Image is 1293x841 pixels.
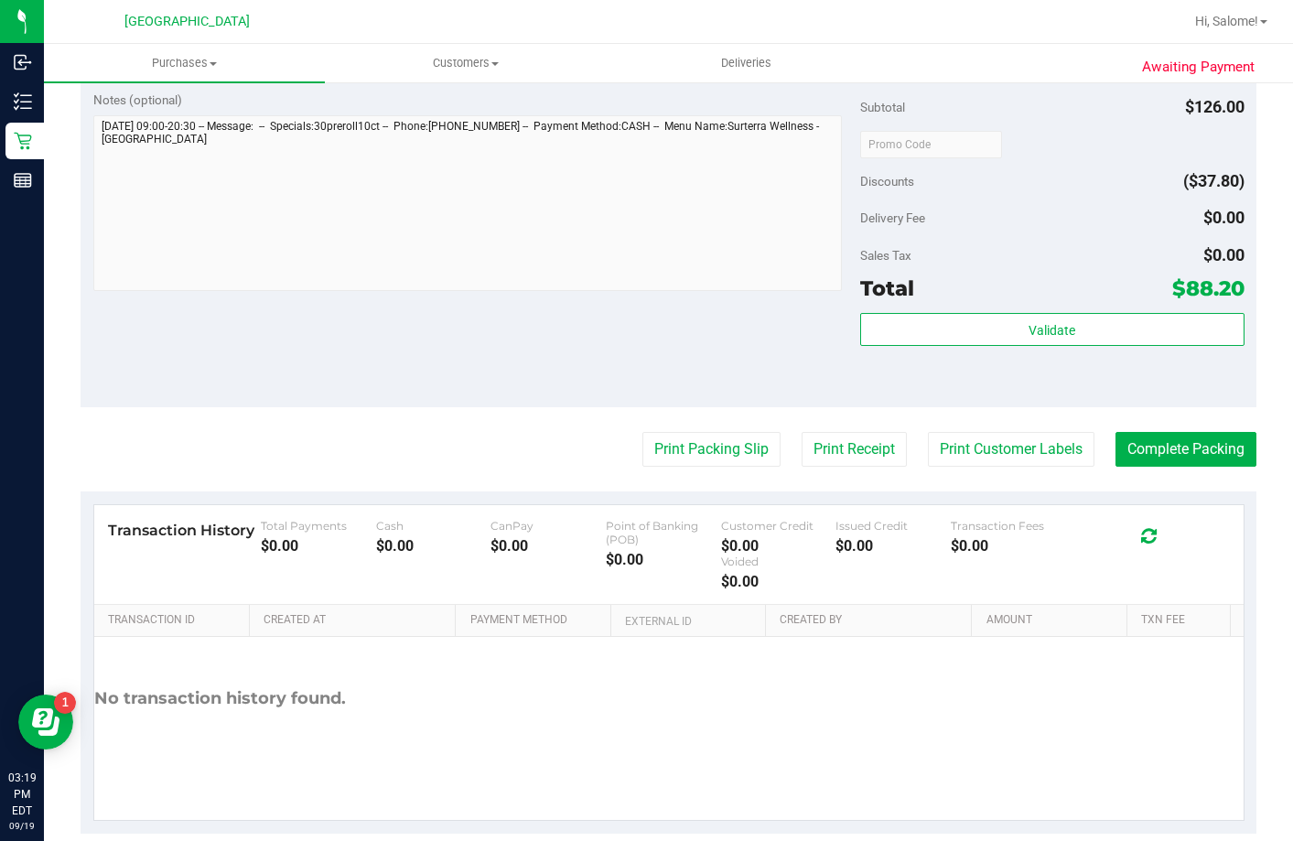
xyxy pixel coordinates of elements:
span: $88.20 [1172,275,1245,301]
div: Customer Credit [721,519,836,533]
span: Subtotal [860,100,905,114]
button: Print Receipt [802,432,907,467]
a: Customers [325,44,606,82]
span: Discounts [860,165,914,198]
a: Transaction ID [108,613,242,628]
span: Purchases [44,55,325,71]
a: Deliveries [606,44,887,82]
span: Total [860,275,914,301]
div: $0.00 [376,537,491,555]
span: Deliveries [696,55,796,71]
input: Promo Code [860,131,1002,158]
button: Complete Packing [1115,432,1256,467]
th: External ID [610,605,765,638]
div: $0.00 [721,573,836,590]
span: [GEOGRAPHIC_DATA] [124,14,250,29]
div: $0.00 [606,551,721,568]
iframe: Resource center [18,695,73,749]
a: Txn Fee [1141,613,1223,628]
button: Validate [860,313,1244,346]
div: Voided [721,555,836,568]
span: $0.00 [1203,208,1245,227]
a: Payment Method [470,613,604,628]
div: No transaction history found. [94,637,346,760]
inline-svg: Retail [14,132,32,150]
div: $0.00 [261,537,376,555]
iframe: Resource center unread badge [54,692,76,714]
span: Delivery Fee [860,210,925,225]
div: Total Payments [261,519,376,533]
inline-svg: Inventory [14,92,32,111]
span: Validate [1029,323,1075,338]
span: Notes (optional) [93,92,182,107]
div: CanPay [490,519,606,533]
a: Created By [780,613,964,628]
div: Point of Banking (POB) [606,519,721,546]
a: Amount [986,613,1120,628]
a: Created At [264,613,448,628]
button: Print Packing Slip [642,432,781,467]
p: 09/19 [8,819,36,833]
button: Print Customer Labels [928,432,1094,467]
div: $0.00 [721,537,836,555]
a: Purchases [44,44,325,82]
span: Customers [326,55,605,71]
span: Awaiting Payment [1142,57,1255,78]
div: Cash [376,519,491,533]
span: $126.00 [1185,97,1245,116]
div: Transaction Fees [951,519,1066,533]
div: $0.00 [835,537,951,555]
span: ($37.80) [1183,171,1245,190]
div: $0.00 [490,537,606,555]
inline-svg: Reports [14,171,32,189]
span: $0.00 [1203,245,1245,264]
inline-svg: Inbound [14,53,32,71]
span: Sales Tax [860,248,911,263]
div: $0.00 [951,537,1066,555]
div: Issued Credit [835,519,951,533]
span: Hi, Salome! [1195,14,1258,28]
p: 03:19 PM EDT [8,770,36,819]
